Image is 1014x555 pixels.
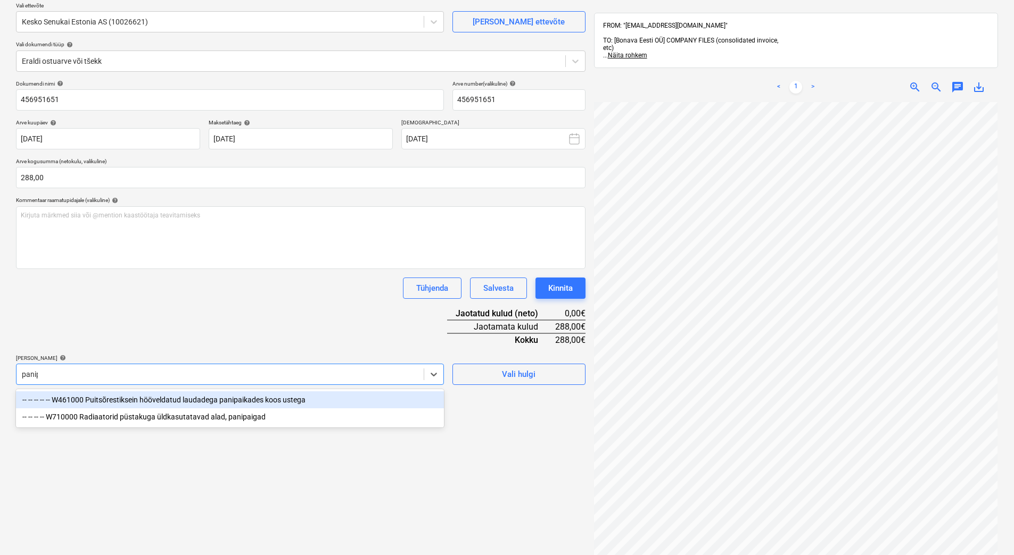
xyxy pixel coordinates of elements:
span: chat [951,81,964,94]
div: [PERSON_NAME] ettevõte [473,15,565,29]
p: [DEMOGRAPHIC_DATA] [401,119,586,128]
div: Jaotatud kulud (neto) [447,307,555,320]
div: Vali hulgi [502,367,535,381]
div: Vali dokumendi tüüp [16,41,586,48]
button: [PERSON_NAME] ettevõte [452,11,586,32]
div: Tühjenda [416,281,448,295]
div: [PERSON_NAME] [16,355,444,361]
button: Vali hulgi [452,364,586,385]
div: Salvesta [483,281,514,295]
span: help [48,120,56,126]
span: help [55,80,63,87]
input: Arve kuupäeva pole määratud. [16,128,200,149]
input: Tähtaega pole määratud [209,128,393,149]
span: ... [603,52,647,59]
span: TO: [Bonava Eesti OÜ] COMPANY FILES (consolidated invoice, [603,37,778,44]
div: -- -- -- -- -- W461000 Puitsõrestiksein hööveldatud laudadega panipaikades koos ustega [16,391,444,408]
span: help [57,355,66,361]
div: Arve number (valikuline) [452,80,586,87]
div: Dokumendi nimi [16,80,444,87]
p: Vali ettevõte [16,2,444,11]
div: 0,00€ [555,307,586,320]
span: help [507,80,516,87]
input: Arve kogusumma (netokulu, valikuline) [16,167,586,188]
span: Näita rohkem [608,52,647,59]
iframe: Chat Widget [961,504,1014,555]
div: 288,00€ [555,333,586,346]
div: Jaotamata kulud [447,320,555,333]
span: help [242,120,250,126]
div: 288,00€ [555,320,586,333]
div: -- -- -- -- W710000 Radiaatorid püstakuga üldkasutatavad alad, panipaigad [16,408,444,425]
button: Tühjenda [403,277,461,299]
span: save_alt [972,81,985,94]
span: etc) [603,44,614,52]
input: Dokumendi nimi [16,89,444,111]
a: Next page [806,81,819,94]
button: [DATE] [401,128,586,149]
span: FROM: "[EMAIL_ADDRESS][DOMAIN_NAME]" [603,22,728,29]
span: help [64,41,73,48]
span: zoom_out [930,81,943,94]
input: Arve number [452,89,586,111]
button: Kinnita [535,277,586,299]
div: Kokku [447,333,555,346]
div: Maksetähtaeg [209,119,393,126]
div: Arve kuupäev [16,119,200,126]
div: Kommentaar raamatupidajale (valikuline) [16,197,586,204]
button: Salvesta [470,277,527,299]
div: Kinnita [548,281,573,295]
a: Page 1 is your current page [789,81,802,94]
p: Arve kogusumma (netokulu, valikuline) [16,158,586,167]
span: zoom_in [909,81,921,94]
span: help [110,197,118,204]
a: Previous page [772,81,785,94]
